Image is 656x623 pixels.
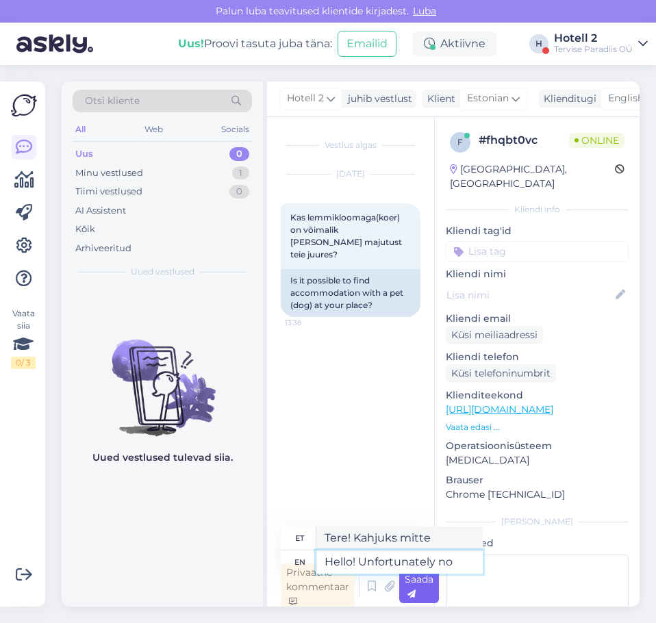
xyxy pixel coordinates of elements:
div: Kliendi info [446,203,629,216]
p: Uued vestlused tulevad siia. [92,450,233,465]
p: Kliendi nimi [446,267,629,281]
input: Lisa tag [446,241,629,262]
button: Emailid [338,31,396,57]
div: Privaatne kommentaar [281,563,355,611]
span: Online [569,133,625,148]
div: en [294,550,305,574]
div: Tiimi vestlused [75,185,142,199]
div: Tervise Paradiis OÜ [554,44,633,55]
span: f [457,137,463,147]
span: Kas lemmikloomaga(koer) on võimalik [PERSON_NAME] majutust teie juures? [290,212,404,259]
b: Uus! [178,37,204,50]
div: Uus [75,147,93,161]
div: # fhqbt0vc [479,132,569,149]
a: Hotell 2Tervise Paradiis OÜ [554,33,648,55]
p: Vaata edasi ... [446,421,629,433]
div: Aktiivne [413,31,496,56]
textarea: Tere! Kahjuks mitte [316,526,483,550]
div: Proovi tasuta juba täna: [178,36,332,52]
div: Arhiveeritud [75,242,131,255]
div: All [73,120,88,138]
p: Kliendi email [446,311,629,326]
img: No chats [62,315,263,438]
p: Operatsioonisüsteem [446,439,629,453]
div: Web [142,120,166,138]
div: Klienditugi [538,92,596,106]
div: et [295,526,304,550]
p: Chrome [TECHNICAL_ID] [446,487,629,502]
div: AI Assistent [75,204,126,218]
p: [MEDICAL_DATA] [446,453,629,468]
span: 13:38 [285,318,336,328]
span: Estonian [467,91,509,106]
div: 0 [229,185,249,199]
div: Minu vestlused [75,166,143,180]
span: Luba [409,5,440,17]
span: Uued vestlused [131,266,194,278]
span: Otsi kliente [85,94,140,108]
div: Klient [422,92,455,106]
div: Kõik [75,222,95,236]
span: Hotell 2 [287,91,324,106]
span: English [608,91,644,106]
p: Kliendi tag'id [446,224,629,238]
div: 1 [232,166,249,180]
div: [GEOGRAPHIC_DATA], [GEOGRAPHIC_DATA] [450,162,615,191]
div: Vestlus algas [281,139,420,151]
p: Kliendi telefon [446,350,629,364]
p: Märkmed [446,536,629,550]
a: [URL][DOMAIN_NAME] [446,403,553,416]
p: Brauser [446,473,629,487]
div: Socials [218,120,252,138]
img: Askly Logo [11,92,37,118]
textarea: Hello! Unfortunately no [316,550,483,574]
p: Klienditeekond [446,388,629,403]
div: [DATE] [281,168,420,180]
div: 0 / 3 [11,357,36,369]
div: Vaata siia [11,307,36,369]
div: Küsi telefoninumbrit [446,364,556,383]
input: Lisa nimi [446,288,613,303]
div: [PERSON_NAME] [446,516,629,528]
div: Hotell 2 [554,33,633,44]
div: H [529,34,548,53]
div: juhib vestlust [342,92,412,106]
div: 0 [229,147,249,161]
div: Küsi meiliaadressi [446,326,543,344]
div: Is it possible to find accommodation with a pet (dog) at your place? [281,269,420,317]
